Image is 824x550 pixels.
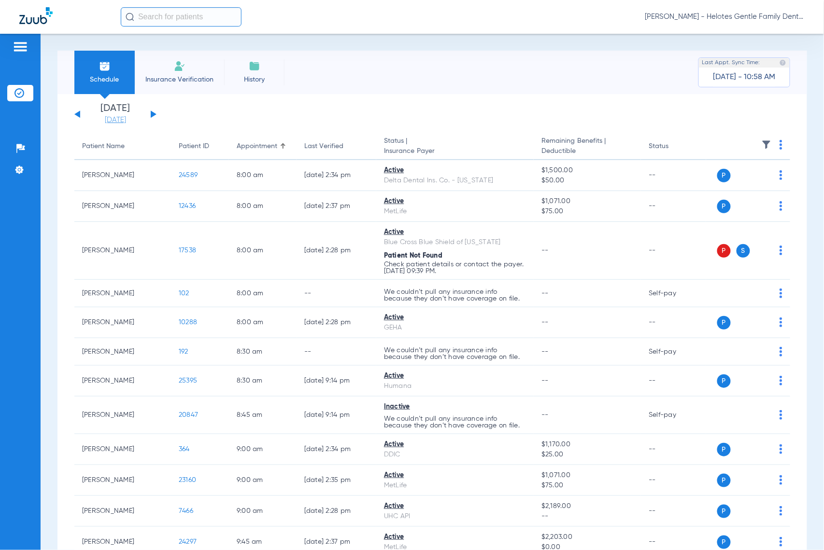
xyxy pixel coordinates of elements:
[179,412,198,418] span: 20847
[179,141,209,151] div: Patient ID
[297,160,376,191] td: [DATE] 2:34 PM
[384,371,526,381] div: Active
[74,191,171,222] td: [PERSON_NAME]
[304,141,343,151] div: Last Verified
[780,444,782,454] img: group-dot-blue.svg
[776,504,824,550] iframe: Chat Widget
[74,160,171,191] td: [PERSON_NAME]
[384,415,526,429] p: We couldn’t pull any insurance info because they don’t have coverage on file.
[229,434,297,465] td: 9:00 AM
[541,319,549,326] span: --
[74,465,171,496] td: [PERSON_NAME]
[717,474,731,487] span: P
[641,222,706,280] td: --
[297,397,376,434] td: [DATE] 9:14 PM
[780,59,786,66] img: last sync help info
[229,191,297,222] td: 8:00 AM
[237,141,277,151] div: Appointment
[121,7,242,27] input: Search for patients
[179,141,221,151] div: Patient ID
[229,307,297,338] td: 8:00 AM
[249,60,260,72] img: History
[717,169,731,182] span: P
[541,196,633,206] span: $1,071.00
[762,140,771,150] img: filter.svg
[641,133,706,160] th: Status
[384,237,526,247] div: Blue Cross Blue Shield of [US_STATE]
[229,366,297,397] td: 8:30 AM
[229,465,297,496] td: 9:00 AM
[86,115,144,125] a: [DATE]
[297,338,376,366] td: --
[99,60,111,72] img: Schedule
[74,496,171,527] td: [PERSON_NAME]
[179,290,189,297] span: 102
[384,313,526,323] div: Active
[179,477,196,483] span: 23160
[179,446,190,453] span: 364
[384,532,526,542] div: Active
[179,247,196,254] span: 17538
[179,377,197,384] span: 25395
[384,402,526,412] div: Inactive
[541,470,633,481] span: $1,071.00
[384,146,526,156] span: Insurance Payer
[179,172,198,179] span: 24589
[297,280,376,307] td: --
[384,252,442,259] span: Patient Not Found
[74,366,171,397] td: [PERSON_NAME]
[229,160,297,191] td: 8:00 AM
[541,247,549,254] span: --
[541,146,633,156] span: Deductible
[780,317,782,327] img: group-dot-blue.svg
[297,191,376,222] td: [DATE] 2:37 PM
[384,450,526,460] div: DDIC
[179,348,188,355] span: 192
[229,280,297,307] td: 8:00 AM
[541,532,633,542] span: $2,203.00
[541,450,633,460] span: $25.00
[780,289,782,298] img: group-dot-blue.svg
[641,307,706,338] td: --
[641,366,706,397] td: --
[229,222,297,280] td: 8:00 AM
[231,75,277,84] span: History
[74,307,171,338] td: [PERSON_NAME]
[384,196,526,206] div: Active
[713,72,776,82] span: [DATE] - 10:58 AM
[384,381,526,391] div: Humana
[717,505,731,518] span: P
[384,470,526,481] div: Active
[142,75,217,84] span: Insurance Verification
[74,434,171,465] td: [PERSON_NAME]
[534,133,641,160] th: Remaining Benefits |
[82,75,128,84] span: Schedule
[179,203,196,209] span: 12436
[297,496,376,527] td: [DATE] 2:28 PM
[641,465,706,496] td: --
[780,376,782,385] img: group-dot-blue.svg
[737,244,750,258] span: S
[376,133,534,160] th: Status |
[717,374,731,388] span: P
[82,141,163,151] div: Patient Name
[304,141,369,151] div: Last Verified
[541,348,549,355] span: --
[780,475,782,485] img: group-dot-blue.svg
[780,347,782,357] img: group-dot-blue.svg
[384,440,526,450] div: Active
[229,397,297,434] td: 8:45 AM
[541,165,633,176] span: $1,500.00
[384,323,526,333] div: GEHA
[384,347,526,360] p: We couldn’t pull any insurance info because they don’t have coverage on file.
[179,538,197,545] span: 24297
[702,58,760,68] span: Last Appt. Sync Time:
[174,60,185,72] img: Manual Insurance Verification
[641,397,706,434] td: Self-pay
[541,412,549,418] span: --
[717,244,731,258] span: P
[297,366,376,397] td: [DATE] 9:14 PM
[780,201,782,211] img: group-dot-blue.svg
[384,289,526,302] p: We couldn’t pull any insurance info because they don’t have coverage on file.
